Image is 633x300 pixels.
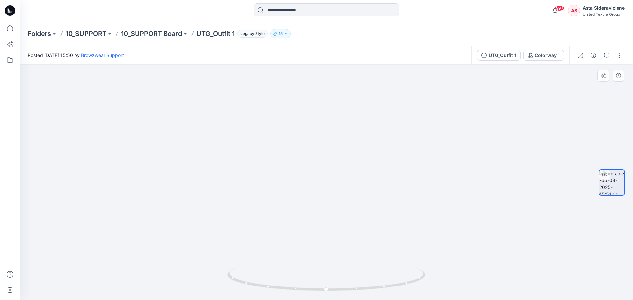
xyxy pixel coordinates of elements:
div: United Textile Group [583,12,625,17]
span: Legacy Style [237,30,268,38]
div: AS [568,5,580,16]
span: 99+ [555,6,564,11]
div: Colorway 1 [535,52,560,59]
p: 15 [279,30,283,37]
button: UTG_Outfit 1 [477,50,521,61]
div: Asta Sideraviciene [583,4,625,12]
button: 15 [270,29,291,38]
span: Posted [DATE] 15:50 by [28,52,124,59]
p: UTG_Outfit 1 [196,29,235,38]
a: Folders [28,29,51,38]
a: 10_SUPPORT [66,29,106,38]
div: UTG_Outfit 1 [489,52,516,59]
button: Colorway 1 [523,50,564,61]
button: Details [588,50,599,61]
button: Legacy Style [235,29,268,38]
a: Browzwear Support [81,52,124,58]
a: 10_SUPPORT Board [121,29,182,38]
img: turntable-06-08-2025-15:51:00 [599,170,624,195]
